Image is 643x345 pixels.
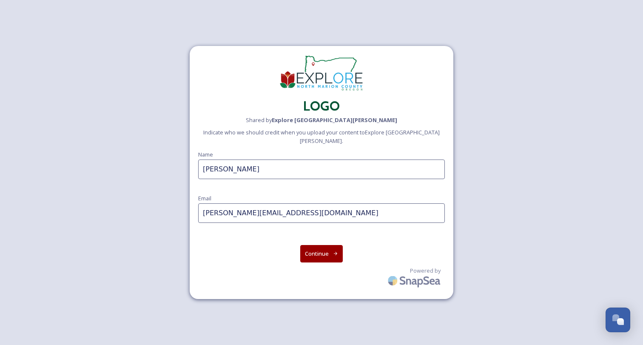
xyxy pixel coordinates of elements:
button: Continue [300,245,343,262]
span: Indicate who we should credit when you upload your content to Explore [GEOGRAPHIC_DATA][PERSON_NA... [198,128,445,145]
img: SnapSea Logo [385,271,445,291]
span: Shared by [246,116,397,124]
span: Name [198,151,213,158]
strong: Explore [GEOGRAPHIC_DATA][PERSON_NAME] [272,116,397,124]
h2: LOGO [198,96,445,116]
button: Open Chat [606,308,630,332]
input: photographer@snapsea.io [198,203,445,223]
img: north%20marion%20account.png [279,54,364,91]
input: Name [198,160,445,179]
span: Email [198,194,211,202]
span: Powered by [410,267,441,275]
